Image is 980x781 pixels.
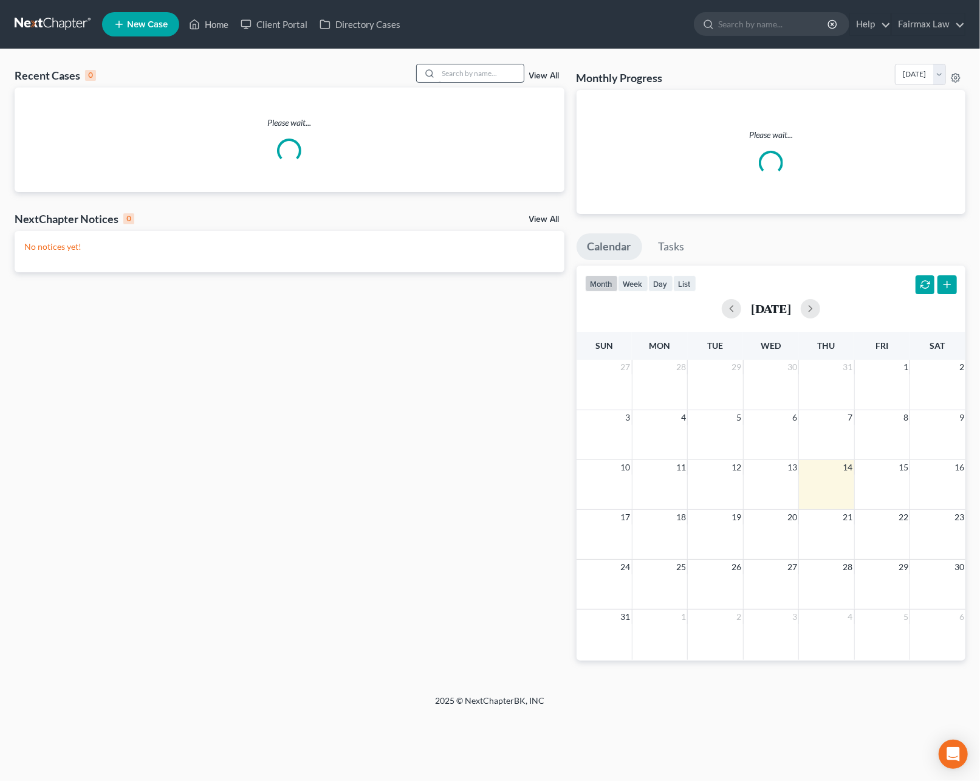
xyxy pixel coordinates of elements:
[314,13,406,35] a: Directory Cases
[649,340,670,351] span: Mon
[183,13,235,35] a: Home
[958,410,965,425] span: 9
[842,510,854,525] span: 21
[958,610,965,624] span: 6
[529,72,560,80] a: View All
[786,510,798,525] span: 20
[620,360,632,374] span: 27
[577,233,642,260] a: Calendar
[751,302,791,315] h2: [DATE]
[123,213,134,224] div: 0
[24,241,555,253] p: No notices yet!
[930,340,945,351] span: Sat
[847,610,854,624] span: 4
[586,129,956,141] p: Please wait...
[842,460,854,475] span: 14
[897,460,910,475] span: 15
[731,460,743,475] span: 12
[736,610,743,624] span: 2
[625,410,632,425] span: 3
[902,410,910,425] span: 8
[958,360,965,374] span: 2
[718,13,829,35] input: Search by name...
[15,212,134,226] div: NextChapter Notices
[144,695,837,717] div: 2025 © NextChapterBK, INC
[850,13,891,35] a: Help
[675,510,687,525] span: 18
[892,13,965,35] a: Fairmax Law
[953,510,965,525] span: 23
[620,510,632,525] span: 17
[902,610,910,624] span: 5
[595,340,613,351] span: Sun
[731,560,743,574] span: 26
[648,275,673,292] button: day
[731,360,743,374] span: 29
[902,360,910,374] span: 1
[620,560,632,574] span: 24
[620,610,632,624] span: 31
[791,410,798,425] span: 6
[577,71,663,85] h3: Monthly Progress
[675,360,687,374] span: 28
[675,460,687,475] span: 11
[842,560,854,574] span: 28
[680,410,687,425] span: 4
[15,117,564,129] p: Please wait...
[680,610,687,624] span: 1
[847,410,854,425] span: 7
[791,610,798,624] span: 3
[620,460,632,475] span: 10
[15,68,96,83] div: Recent Cases
[85,70,96,81] div: 0
[439,64,524,82] input: Search by name...
[897,510,910,525] span: 22
[897,560,910,574] span: 29
[875,340,888,351] span: Fri
[786,360,798,374] span: 30
[529,215,560,224] a: View All
[675,560,687,574] span: 25
[786,560,798,574] span: 27
[731,510,743,525] span: 19
[818,340,835,351] span: Thu
[585,275,618,292] button: month
[953,460,965,475] span: 16
[736,410,743,425] span: 5
[786,460,798,475] span: 13
[673,275,696,292] button: list
[939,740,968,769] div: Open Intercom Messenger
[127,20,168,29] span: New Case
[953,560,965,574] span: 30
[761,340,781,351] span: Wed
[842,360,854,374] span: 31
[648,233,696,260] a: Tasks
[618,275,648,292] button: week
[707,340,723,351] span: Tue
[235,13,314,35] a: Client Portal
